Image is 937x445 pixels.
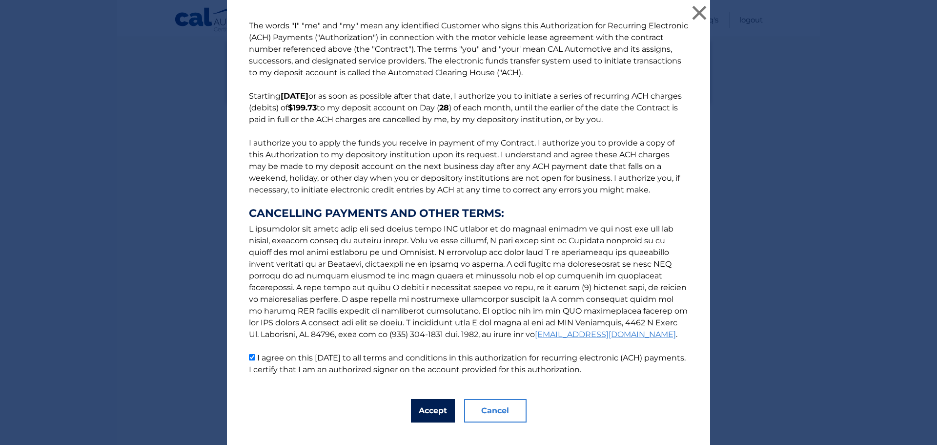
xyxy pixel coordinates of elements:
[439,103,449,112] b: 28
[249,353,686,374] label: I agree on this [DATE] to all terms and conditions in this authorization for recurring electronic...
[411,399,455,423] button: Accept
[690,3,709,22] button: ×
[464,399,527,423] button: Cancel
[535,330,676,339] a: [EMAIL_ADDRESS][DOMAIN_NAME]
[249,208,688,219] strong: CANCELLING PAYMENTS AND OTHER TERMS:
[239,20,698,376] p: The words "I" "me" and "my" mean any identified Customer who signs this Authorization for Recurri...
[288,103,317,112] b: $199.73
[281,91,308,101] b: [DATE]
